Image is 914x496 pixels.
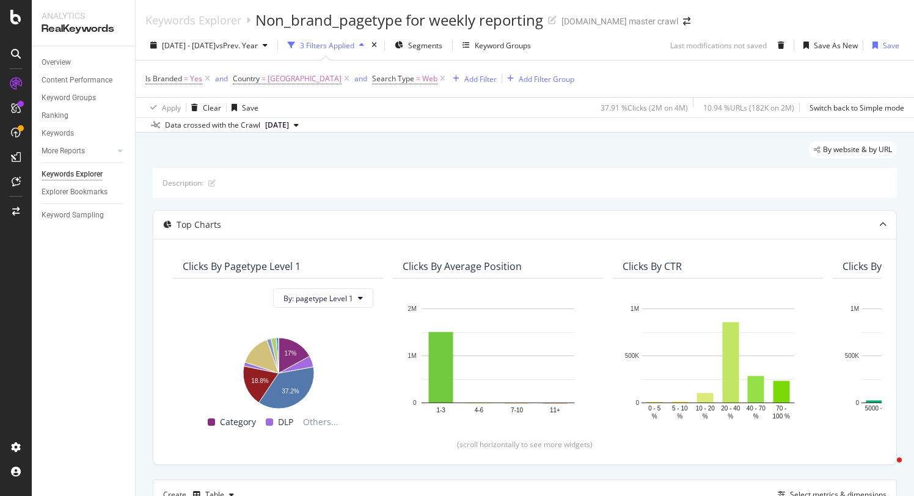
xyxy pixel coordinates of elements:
[255,10,543,31] div: Non_brand_pagetype for weekly reporting
[773,412,790,419] text: 100 %
[372,73,414,84] span: Search Type
[354,73,367,84] div: and
[728,412,733,419] text: %
[721,404,740,411] text: 20 - 40
[810,103,904,113] div: Switch back to Simple mode
[436,406,445,413] text: 1-3
[283,293,353,304] span: By: pagetype Level 1
[273,288,373,308] button: By: pagetype Level 1
[282,388,299,395] text: 37.2%
[42,92,96,104] div: Keyword Groups
[416,73,420,84] span: =
[145,13,241,27] a: Keywords Explorer
[623,302,813,421] svg: A chart.
[42,127,126,140] a: Keywords
[42,74,112,87] div: Content Performance
[177,219,221,231] div: Top Charts
[183,332,373,410] svg: A chart.
[183,260,301,272] div: Clicks By pagetype Level 1
[42,109,126,122] a: Ranking
[42,186,108,199] div: Explorer Bookmarks
[502,71,574,86] button: Add Filter Group
[300,40,354,51] div: 3 Filters Applied
[42,127,74,140] div: Keywords
[260,118,304,133] button: [DATE]
[677,412,682,419] text: %
[623,260,682,272] div: Clicks By CTR
[823,146,892,153] span: By website & by URL
[233,73,260,84] span: Country
[190,70,202,87] span: Yes
[672,404,688,411] text: 5 - 10
[519,74,574,84] div: Add Filter Group
[413,399,417,406] text: 0
[278,415,293,429] span: DLP
[868,35,899,55] button: Save
[165,120,260,131] div: Data crossed with the Crawl
[703,412,708,419] text: %
[42,10,125,22] div: Analytics
[42,56,71,69] div: Overview
[855,399,859,406] text: 0
[408,305,417,312] text: 2M
[42,145,85,158] div: More Reports
[601,103,688,113] div: 37.91 % Clicks ( 2M on 4M )
[805,98,904,117] button: Switch back to Simple mode
[298,415,343,429] span: Others...
[696,404,715,411] text: 10 - 20
[635,399,639,406] text: 0
[42,186,126,199] a: Explorer Bookmarks
[145,73,182,84] span: Is Branded
[850,305,859,312] text: 1M
[403,260,522,272] div: Clicks By Average Position
[631,305,639,312] text: 1M
[261,73,266,84] span: =
[42,109,68,122] div: Ranking
[163,178,203,188] div: Description:
[703,103,794,113] div: 10.94 % URLs ( 182K on 2M )
[265,120,289,131] span: 2025 Aug. 4th
[550,406,560,413] text: 11+
[814,40,858,51] div: Save As New
[215,73,228,84] button: and
[747,404,766,411] text: 40 - 70
[369,39,379,51] div: times
[625,352,640,359] text: 500K
[162,40,216,51] span: [DATE] - [DATE]
[42,56,126,69] a: Overview
[670,40,767,51] div: Last modifications not saved
[42,209,126,222] a: Keyword Sampling
[845,352,860,359] text: 500K
[458,35,536,55] button: Keyword Groups
[883,40,899,51] div: Save
[216,40,258,51] span: vs Prev. Year
[403,302,593,421] svg: A chart.
[284,349,296,356] text: 17%
[145,35,272,55] button: [DATE] - [DATE]vsPrev. Year
[422,70,437,87] span: Web
[753,412,759,419] text: %
[390,35,447,55] button: Segments
[872,454,902,484] iframe: Intercom live chat
[184,73,188,84] span: =
[475,40,531,51] div: Keyword Groups
[42,168,103,181] div: Keywords Explorer
[186,98,221,117] button: Clear
[408,40,442,51] span: Segments
[448,71,497,86] button: Add Filter
[652,412,657,419] text: %
[683,17,690,26] div: arrow-right-arrow-left
[408,352,417,359] text: 1M
[251,377,268,384] text: 18.8%
[242,103,258,113] div: Save
[809,141,897,158] div: legacy label
[42,209,104,222] div: Keyword Sampling
[42,74,126,87] a: Content Performance
[648,404,660,411] text: 0 - 5
[145,98,181,117] button: Apply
